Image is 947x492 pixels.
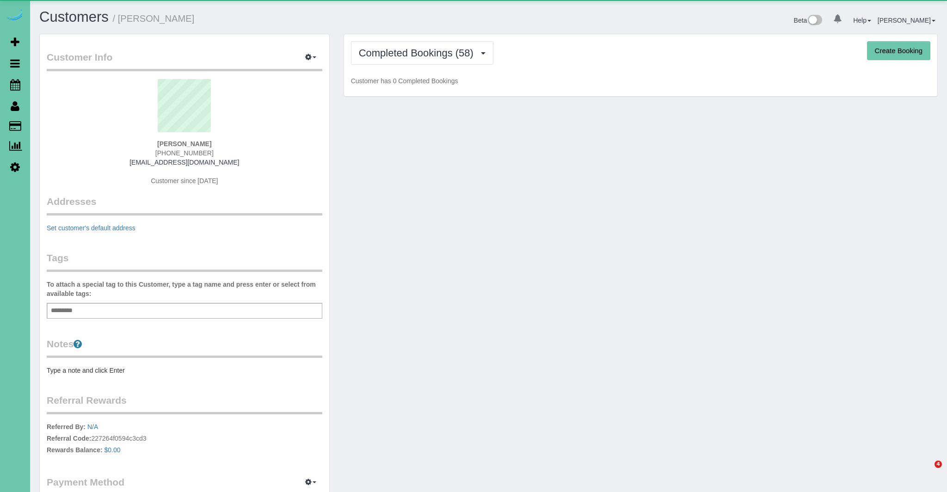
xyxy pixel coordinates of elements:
[351,41,493,65] button: Completed Bookings (58)
[47,224,135,232] a: Set customer's default address
[39,9,109,25] a: Customers
[47,337,322,358] legend: Notes
[878,17,935,24] a: [PERSON_NAME]
[113,13,195,24] small: / [PERSON_NAME]
[807,15,822,27] img: New interface
[794,17,823,24] a: Beta
[359,47,478,59] span: Completed Bookings (58)
[47,422,86,431] label: Referred By:
[6,9,24,22] img: Automaid Logo
[47,422,322,457] p: 227264f0594c3cd3
[47,280,322,298] label: To attach a special tag to this Customer, type a tag name and press enter or select from availabl...
[47,366,322,375] pre: Type a note and click Enter
[47,394,322,414] legend: Referral Rewards
[935,461,942,468] span: 4
[157,140,211,148] strong: [PERSON_NAME]
[47,251,322,272] legend: Tags
[129,159,239,166] a: [EMAIL_ADDRESS][DOMAIN_NAME]
[916,461,938,483] iframe: Intercom live chat
[105,446,121,454] a: $0.00
[151,177,218,184] span: Customer since [DATE]
[87,423,98,430] a: N/A
[351,76,930,86] p: Customer has 0 Completed Bookings
[47,434,91,443] label: Referral Code:
[47,50,322,71] legend: Customer Info
[155,149,214,157] span: [PHONE_NUMBER]
[853,17,871,24] a: Help
[47,445,103,455] label: Rewards Balance:
[867,41,930,61] button: Create Booking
